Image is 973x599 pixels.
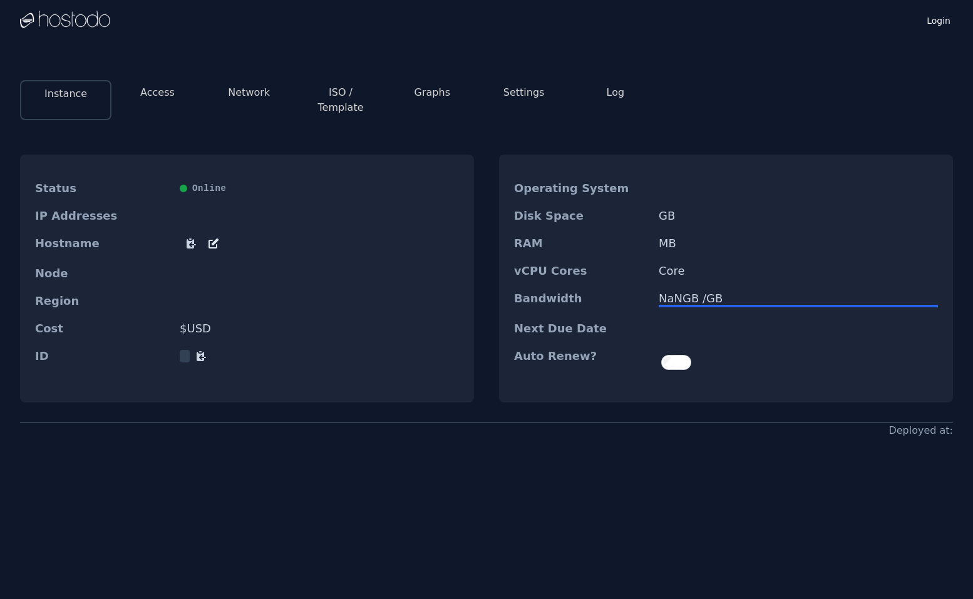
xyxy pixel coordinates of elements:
[514,265,649,277] dt: vCPU Cores
[20,11,110,29] img: Logo
[180,322,459,335] dd: $ USD
[414,85,450,100] button: Graphs
[514,322,649,335] dt: Next Due Date
[659,237,938,250] dd: MB
[35,237,170,252] dt: Hostname
[503,85,545,100] button: Settings
[35,182,170,195] dt: Status
[659,292,938,305] div: NaN GB / GB
[514,237,649,250] dt: RAM
[35,322,170,335] dt: Cost
[607,85,625,100] button: Log
[659,265,938,277] dd: Core
[180,182,459,195] div: Online
[888,423,953,438] div: Deployed at:
[514,182,649,195] dt: Operating System
[35,210,170,222] dt: IP Addresses
[35,295,170,307] dt: Region
[659,210,938,222] dd: GB
[514,292,649,307] dt: Bandwidth
[35,350,170,362] dt: ID
[140,85,175,100] button: Access
[514,350,649,375] dt: Auto Renew?
[35,267,170,280] dt: Node
[305,85,376,115] button: ISO / Template
[44,86,87,101] button: Instance
[924,12,953,27] a: Login
[228,85,270,100] button: Network
[514,210,649,222] dt: Disk Space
